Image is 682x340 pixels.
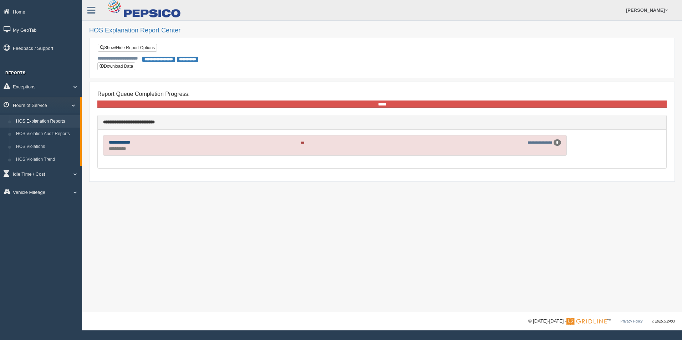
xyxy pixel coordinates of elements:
[13,140,80,153] a: HOS Violations
[13,153,80,166] a: HOS Violation Trend
[652,319,675,323] span: v. 2025.5.2403
[89,27,675,34] h2: HOS Explanation Report Center
[97,62,135,70] button: Download Data
[528,318,675,325] div: © [DATE]-[DATE] - ™
[97,91,667,97] h4: Report Queue Completion Progress:
[13,115,80,128] a: HOS Explanation Reports
[620,319,642,323] a: Privacy Policy
[98,44,157,52] a: Show/Hide Report Options
[13,128,80,140] a: HOS Violation Audit Reports
[566,318,607,325] img: Gridline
